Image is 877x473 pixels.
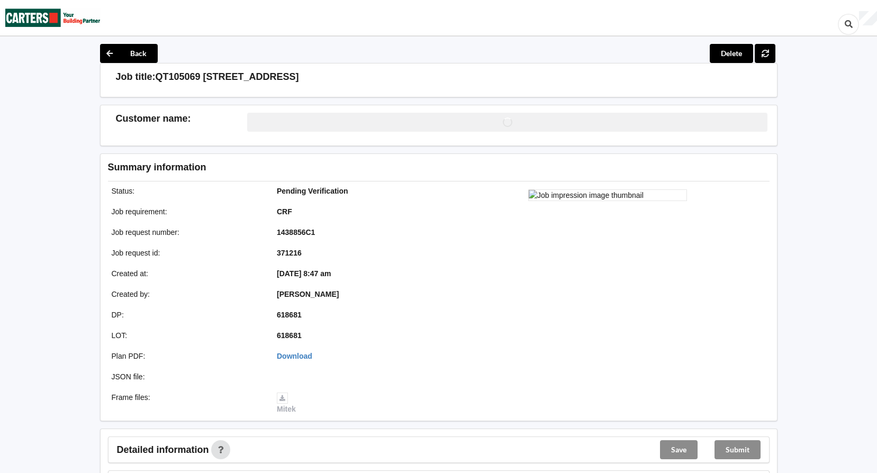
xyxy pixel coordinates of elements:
img: Job impression image thumbnail [528,189,687,201]
div: Plan PDF : [104,351,270,361]
div: User Profile [859,11,877,26]
h3: Summary information [108,161,601,174]
div: Job requirement : [104,206,270,217]
span: Detailed information [117,445,209,454]
div: Frame files : [104,392,270,414]
a: Mitek [277,393,296,413]
div: Job request number : [104,227,270,238]
div: Status : [104,186,270,196]
h3: Customer name : [116,113,248,125]
b: 618681 [277,331,302,340]
b: CRF [277,207,292,216]
img: Carters [5,1,101,35]
div: LOT : [104,330,270,341]
b: [DATE] 8:47 am [277,269,331,278]
b: 618681 [277,311,302,319]
b: 371216 [277,249,302,257]
h3: QT105069 [STREET_ADDRESS] [156,71,299,83]
h3: Job title: [116,71,156,83]
div: Created by : [104,289,270,299]
a: Download [277,352,312,360]
button: Back [100,44,158,63]
button: Delete [710,44,753,63]
b: Pending Verification [277,187,348,195]
b: [PERSON_NAME] [277,290,339,298]
div: DP : [104,310,270,320]
b: 1438856C1 [277,228,315,236]
div: JSON file : [104,371,270,382]
div: Job request id : [104,248,270,258]
div: Created at : [104,268,270,279]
